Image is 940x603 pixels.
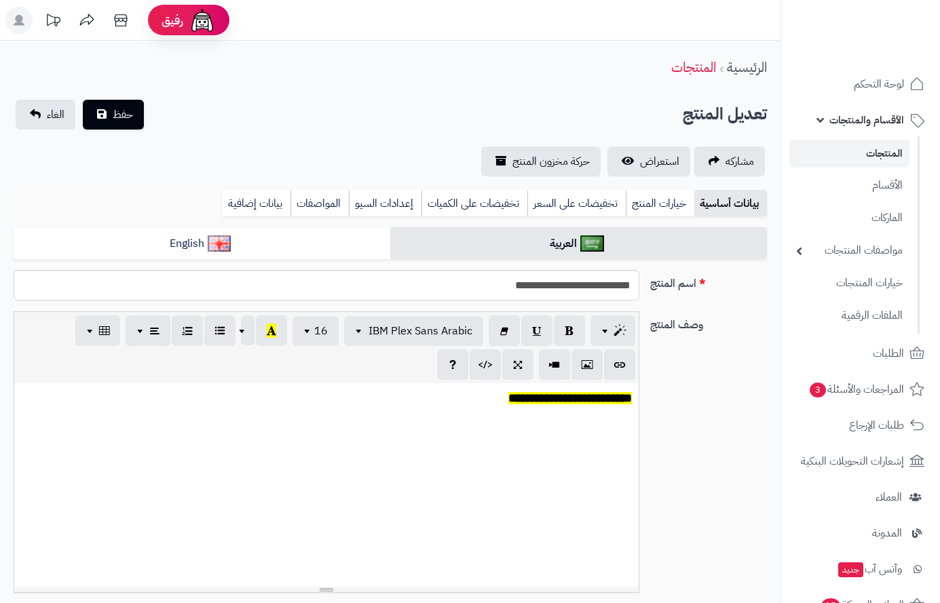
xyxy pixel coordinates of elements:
[694,147,765,176] a: مشاركه
[789,269,909,298] a: خيارات المنتجات
[872,524,902,543] span: المدونة
[113,106,133,123] span: حفظ
[314,323,328,339] span: 16
[83,100,144,130] button: حفظ
[421,190,527,217] a: تخفيضات على الكميات
[789,301,909,330] a: الملفات الرقمية
[876,488,902,507] span: العملاء
[208,235,231,252] img: English
[626,190,694,217] a: خيارات المنتج
[849,416,904,435] span: طلبات الإرجاع
[789,68,932,100] a: لوحة التحكم
[527,190,626,217] a: تخفيضات على السعر
[645,311,772,333] label: وصف المنتج
[854,75,904,94] span: لوحة التحكم
[344,316,483,346] button: IBM Plex Sans Arabic
[801,452,904,471] span: إشعارات التحويلات البنكية
[512,153,590,170] span: حركة مخزون المنتج
[16,100,75,130] a: الغاء
[829,111,904,130] span: الأقسام والمنتجات
[694,190,767,217] a: بيانات أساسية
[293,316,339,346] button: 16
[36,7,70,37] a: تحديثات المنصة
[848,10,927,39] img: logo-2.png
[837,560,902,579] span: وآتس آب
[789,171,909,200] a: الأقسام
[390,227,767,260] a: العربية
[789,409,932,442] a: طلبات الإرجاع
[810,383,826,397] span: 3
[14,227,390,260] a: English
[683,100,767,128] h2: تعديل المنتج
[727,57,767,77] a: الرئيسية
[726,153,754,170] span: مشاركه
[838,562,863,577] span: جديد
[290,190,349,217] a: المواصفات
[580,235,604,252] img: العربية
[189,7,216,34] img: ai-face.png
[789,140,909,168] a: المنتجات
[789,373,932,406] a: المراجعات والأسئلة3
[789,337,932,370] a: الطلبات
[789,445,932,478] a: إشعارات التحويلات البنكية
[162,12,183,28] span: رفيق
[369,323,472,339] span: IBM Plex Sans Arabic
[808,380,904,399] span: المراجعات والأسئلة
[789,203,909,233] a: الماركات
[789,481,932,513] a: العملاء
[640,153,679,170] span: استعراض
[645,270,772,292] label: اسم المنتج
[789,553,932,585] a: وآتس آبجديد
[223,190,290,217] a: بيانات إضافية
[671,57,716,77] a: المنتجات
[789,236,909,265] a: مواصفات المنتجات
[481,147,601,176] a: حركة مخزون المنتج
[607,147,690,176] a: استعراض
[47,106,64,123] span: الغاء
[789,517,932,549] a: المدونة
[873,344,904,363] span: الطلبات
[349,190,421,217] a: إعدادات السيو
